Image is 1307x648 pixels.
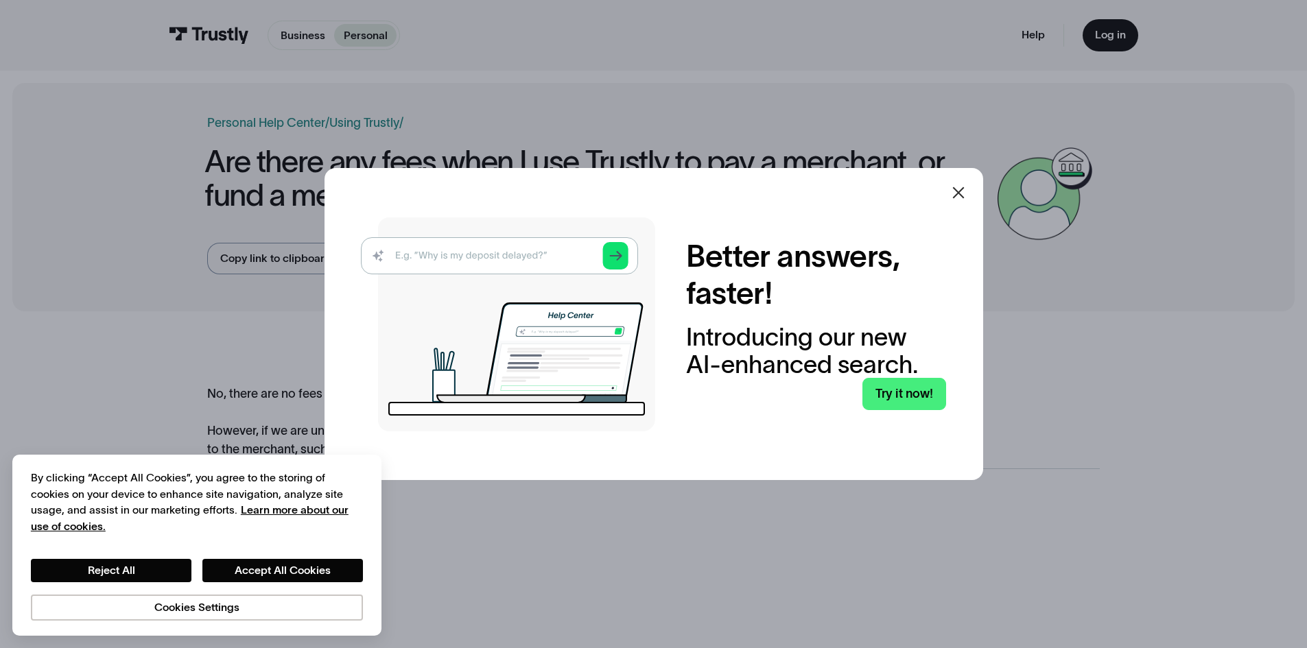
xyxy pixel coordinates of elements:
[862,378,946,410] a: Try it now!
[31,559,191,582] button: Reject All
[686,238,946,312] h2: Better answers, faster!
[202,559,363,582] button: Accept All Cookies
[12,455,381,636] div: Cookie banner
[686,324,946,378] div: Introducing our new AI-enhanced search.
[31,595,363,621] button: Cookies Settings
[31,470,363,534] div: By clicking “Accept All Cookies”, you agree to the storing of cookies on your device to enhance s...
[31,470,363,620] div: Privacy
